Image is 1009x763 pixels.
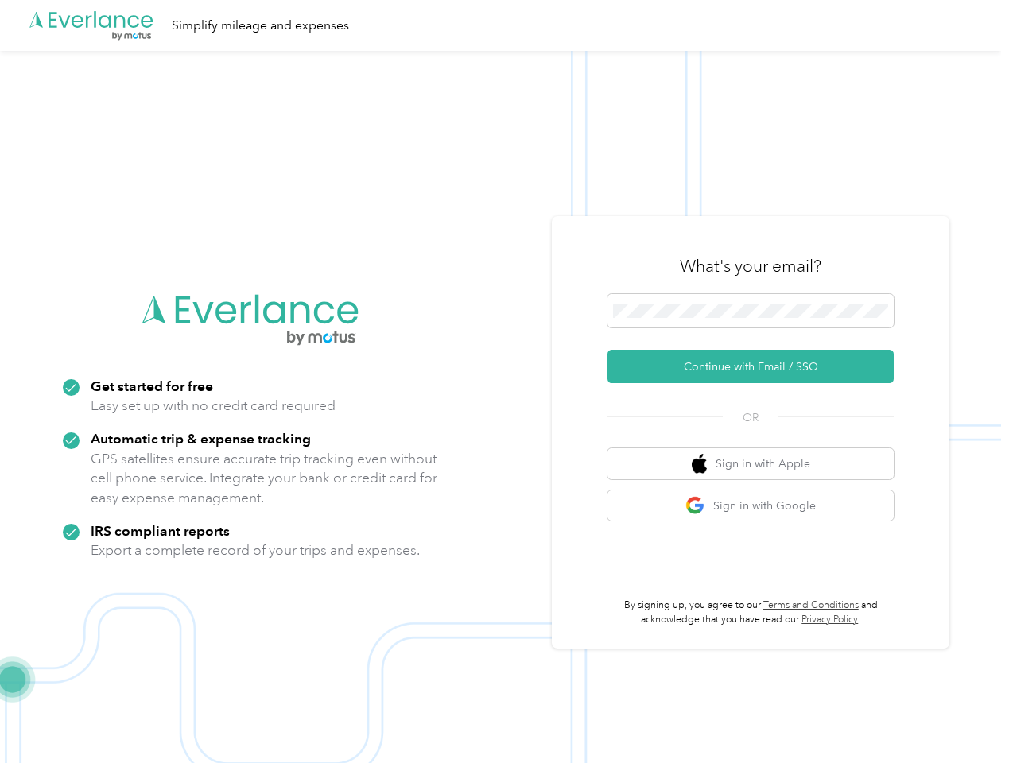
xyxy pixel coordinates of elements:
button: Continue with Email / SSO [607,350,894,383]
button: google logoSign in with Google [607,490,894,521]
strong: Get started for free [91,378,213,394]
div: Simplify mileage and expenses [172,16,349,36]
img: google logo [685,496,705,516]
p: Export a complete record of your trips and expenses. [91,540,420,560]
span: OR [723,409,778,426]
p: By signing up, you agree to our and acknowledge that you have read our . [607,598,894,626]
h3: What's your email? [680,255,821,277]
strong: Automatic trip & expense tracking [91,430,311,447]
strong: IRS compliant reports [91,522,230,539]
p: Easy set up with no credit card required [91,396,336,416]
button: apple logoSign in with Apple [607,448,894,479]
a: Privacy Policy [801,614,858,626]
img: apple logo [692,454,708,474]
a: Terms and Conditions [763,599,859,611]
p: GPS satellites ensure accurate trip tracking even without cell phone service. Integrate your bank... [91,449,438,508]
